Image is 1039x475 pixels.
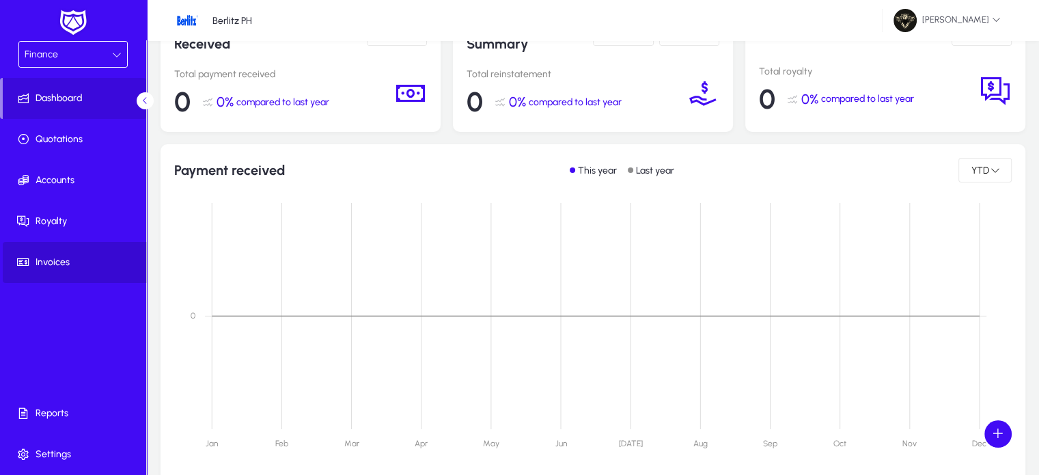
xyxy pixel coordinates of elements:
a: Settings [3,434,149,475]
text: Oct [833,439,846,448]
text: Jun [555,439,566,448]
text: Aug [693,439,708,448]
span: Quotations [3,133,149,146]
span: 0% [801,91,818,107]
text: [DATE] [619,439,643,448]
span: 0 [467,85,483,118]
p: Total reinstatement [467,68,687,80]
span: [PERSON_NAME] [893,9,1001,32]
text: Feb [275,439,288,448]
img: 28.png [174,8,200,33]
span: 0 [174,85,191,118]
a: Royalty [3,201,149,242]
a: Accounts [3,160,149,201]
span: Royalty [3,215,149,228]
text: Mar [344,439,360,448]
text: 0 [191,311,195,321]
p: Last year [636,165,674,176]
button: YTD [958,158,1012,182]
span: 0 [759,83,775,116]
span: compared to last year [821,93,914,105]
text: Dec [972,439,986,448]
text: May [483,439,499,448]
span: compared to last year [236,96,329,108]
span: Finance [25,49,58,60]
h1: Payment received [174,162,285,178]
p: This year [578,165,617,176]
span: Accounts [3,174,149,187]
text: Nov [902,439,917,448]
img: 77.jpg [893,9,917,32]
a: Invoices [3,242,149,283]
span: compared to last year [529,96,622,108]
p: Total royalty [759,66,979,77]
img: white-logo.png [56,8,90,37]
span: Reports [3,407,149,420]
text: Apr [415,439,428,448]
a: Quotations [3,119,149,160]
text: Jan [206,439,218,448]
span: 0% [217,94,234,110]
p: Berlitz PH [212,15,252,27]
span: YTD [970,165,990,176]
span: Settings [3,448,149,461]
span: Invoices [3,256,149,269]
p: Total payment received [174,68,394,80]
text: Sep [763,439,777,448]
button: [PERSON_NAME] [883,8,1012,33]
a: Reports [3,393,149,434]
span: 0% [509,94,526,110]
span: Dashboard [3,92,146,105]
